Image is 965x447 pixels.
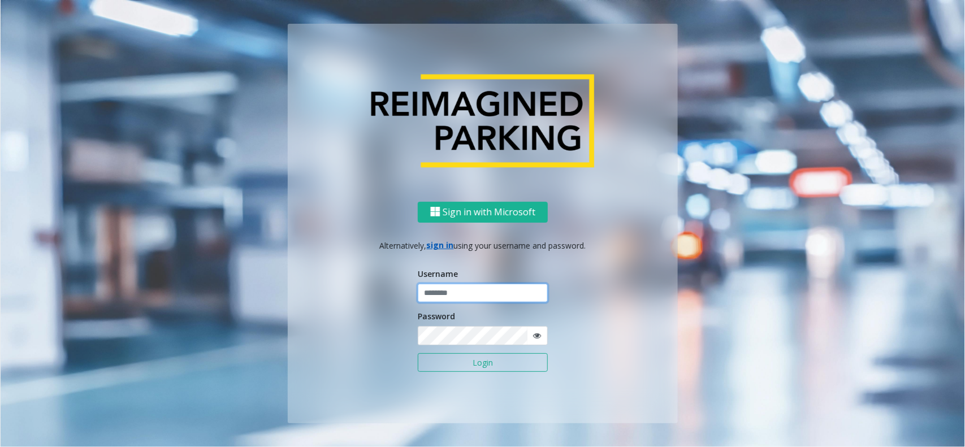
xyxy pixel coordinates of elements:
a: sign in [427,240,454,250]
label: Password [418,310,455,322]
label: Username [418,268,458,280]
p: Alternatively, using your username and password. [299,239,667,251]
button: Login [418,353,548,372]
button: Sign in with Microsoft [418,201,548,222]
